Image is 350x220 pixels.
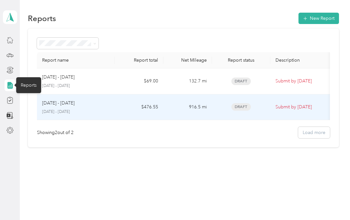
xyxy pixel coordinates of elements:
[217,57,265,63] div: Report status
[231,78,251,85] span: Draft
[37,129,74,136] div: Showing 2 out of 2
[115,94,163,120] td: $476.55
[37,52,115,68] th: Report name
[275,104,330,111] p: Submit by [DATE]
[16,77,41,93] div: Reports
[42,100,75,107] p: [DATE] - [DATE]
[42,83,110,89] p: [DATE] - [DATE]
[42,74,75,81] p: [DATE] - [DATE]
[163,94,212,120] td: 916.5 mi
[28,15,56,22] h1: Reports
[163,68,212,94] td: 132.7 mi
[115,68,163,94] td: $69.00
[163,52,212,68] th: Net Mileage
[42,109,110,115] p: [DATE] - [DATE]
[270,52,335,68] th: Description
[115,52,163,68] th: Report total
[314,184,350,220] iframe: Everlance-gr Chat Button Frame
[298,13,339,24] button: New Report
[231,103,251,111] span: Draft
[275,78,330,85] p: Submit by [DATE]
